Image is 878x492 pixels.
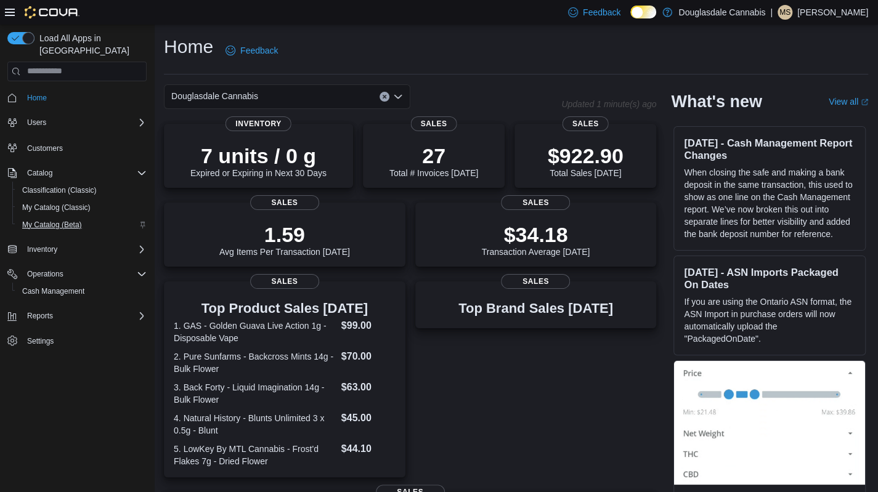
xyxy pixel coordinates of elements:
[27,168,52,178] span: Catalog
[27,93,47,103] span: Home
[27,311,53,321] span: Reports
[17,200,147,215] span: My Catalog (Classic)
[22,309,147,323] span: Reports
[2,89,152,107] button: Home
[684,296,855,345] p: If you are using the Ontario ASN format, the ASN Import in purchase orders will now automatically...
[174,350,336,375] dt: 2. Pure Sunfarms - Backcross Mints 14g - Bulk Flower
[341,349,396,364] dd: $70.00
[27,118,46,127] span: Users
[27,336,54,346] span: Settings
[12,216,152,233] button: My Catalog (Beta)
[779,5,791,20] span: MS
[2,164,152,182] button: Catalog
[22,286,84,296] span: Cash Management
[22,90,147,105] span: Home
[12,182,152,199] button: Classification (Classic)
[174,320,336,344] dt: 1. GAS - Golden Guava Live Action 1g - Disposable Vape
[22,140,147,155] span: Customers
[778,5,792,20] div: Mckenzie Sweeney
[12,283,152,300] button: Cash Management
[221,38,283,63] a: Feedback
[482,222,590,247] p: $34.18
[219,222,350,257] div: Avg Items Per Transaction [DATE]
[393,92,403,102] button: Open list of options
[22,115,147,130] span: Users
[341,411,396,425] dd: $45.00
[17,284,89,299] a: Cash Management
[171,89,258,103] span: Douglasdale Cannabis
[250,274,319,289] span: Sales
[684,137,855,161] h3: [DATE] - Cash Management Report Changes
[22,267,147,281] span: Operations
[22,166,57,180] button: Catalog
[27,269,63,279] span: Operations
[226,116,291,131] span: Inventory
[548,143,624,178] div: Total Sales [DATE]
[583,6,620,18] span: Feedback
[27,143,63,153] span: Customers
[174,381,336,406] dt: 3. Back Forty - Liquid Imagination 14g -Bulk Flower
[341,442,396,456] dd: $44.10
[630,18,631,19] span: Dark Mode
[7,84,147,382] nav: Complex example
[17,200,96,215] a: My Catalog (Classic)
[17,217,87,232] a: My Catalog (Beta)
[22,185,97,195] span: Classification (Classic)
[2,241,152,258] button: Inventory
[22,242,147,257] span: Inventory
[22,242,62,257] button: Inventory
[861,99,868,106] svg: External link
[671,92,762,111] h2: What's new
[770,5,773,20] p: |
[22,333,147,349] span: Settings
[341,318,396,333] dd: $99.00
[411,116,457,131] span: Sales
[17,183,102,198] a: Classification (Classic)
[17,284,147,299] span: Cash Management
[2,307,152,325] button: Reports
[684,166,855,240] p: When closing the safe and making a bank deposit in the same transaction, this used to show as one...
[190,143,327,168] p: 7 units / 0 g
[22,267,68,281] button: Operations
[563,116,609,131] span: Sales
[17,183,147,198] span: Classification (Classic)
[797,5,868,20] p: [PERSON_NAME]
[12,199,152,216] button: My Catalog (Classic)
[501,195,570,210] span: Sales
[380,92,389,102] button: Clear input
[2,332,152,350] button: Settings
[22,141,68,156] a: Customers
[684,266,855,291] h3: [DATE] - ASN Imports Packaged On Dates
[22,334,59,349] a: Settings
[678,5,765,20] p: Douglasdale Cannabis
[2,114,152,131] button: Users
[174,412,336,437] dt: 4. Natural History - Blunts Unlimited 3 x 0.5g - Blunt
[2,139,152,156] button: Customers
[164,34,213,59] h1: Home
[561,99,656,109] p: Updated 1 minute(s) ago
[25,6,79,18] img: Cova
[190,143,327,178] div: Expired or Expiring in Next 30 Days
[35,32,147,57] span: Load All Apps in [GEOGRAPHIC_DATA]
[22,309,58,323] button: Reports
[389,143,478,168] p: 27
[240,44,278,57] span: Feedback
[2,265,152,283] button: Operations
[219,222,350,247] p: 1.59
[174,443,336,467] dt: 5. LowKey By MTL Cannabis - Frost'd Flakes 7g - Dried Flower
[22,220,82,230] span: My Catalog (Beta)
[341,380,396,395] dd: $63.00
[27,244,57,254] span: Inventory
[458,301,613,316] h3: Top Brand Sales [DATE]
[829,97,868,107] a: View allExternal link
[174,301,396,316] h3: Top Product Sales [DATE]
[548,143,624,168] p: $922.90
[482,222,590,257] div: Transaction Average [DATE]
[501,274,570,289] span: Sales
[250,195,319,210] span: Sales
[22,115,51,130] button: Users
[389,143,478,178] div: Total # Invoices [DATE]
[22,91,52,105] a: Home
[22,203,91,212] span: My Catalog (Classic)
[630,6,656,18] input: Dark Mode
